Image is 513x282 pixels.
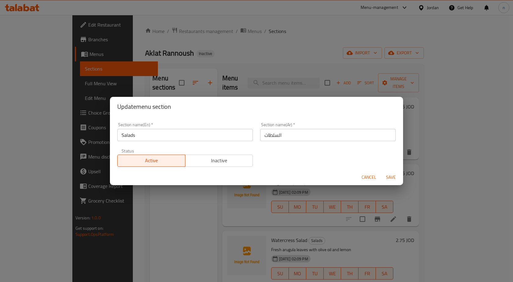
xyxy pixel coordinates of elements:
[185,155,253,167] button: Inactive
[362,174,376,181] span: Cancel
[381,172,401,183] button: Save
[117,129,253,141] input: Please enter section name(en)
[384,174,398,181] span: Save
[359,172,379,183] button: Cancel
[260,129,396,141] input: Please enter section name(ar)
[120,156,183,165] span: Active
[117,102,396,112] h2: Update menu section
[188,156,251,165] span: Inactive
[117,155,185,167] button: Active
